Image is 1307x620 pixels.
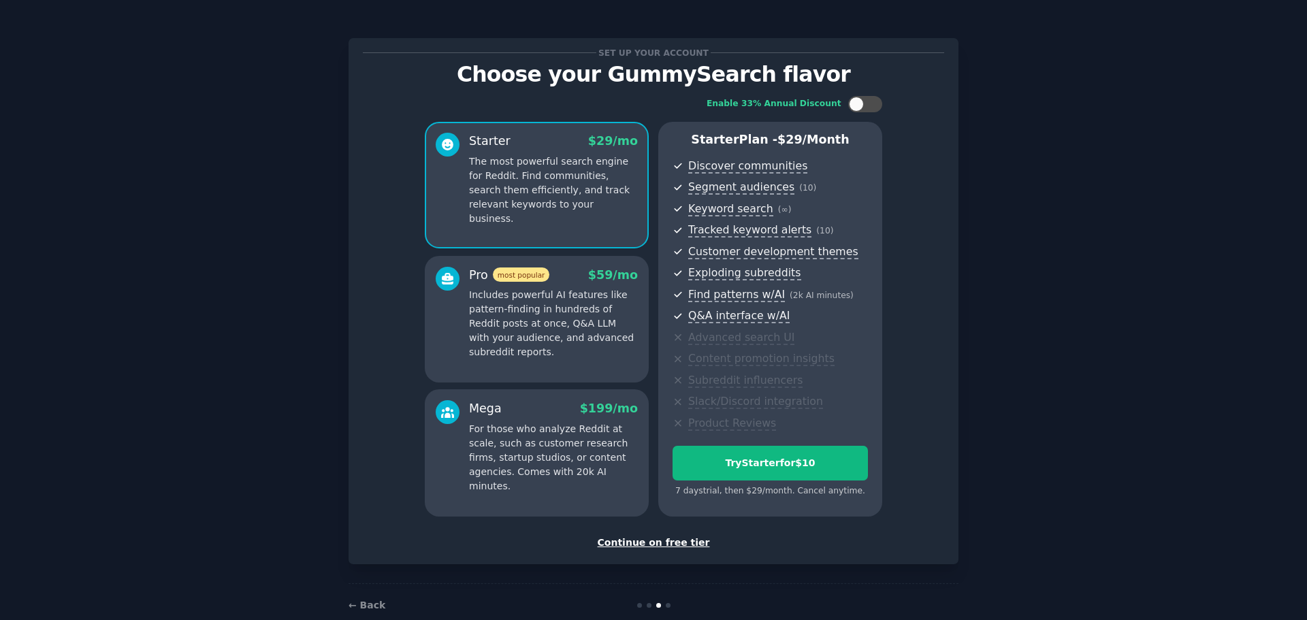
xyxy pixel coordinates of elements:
p: Includes powerful AI features like pattern-finding in hundreds of Reddit posts at once, Q&A LLM w... [469,288,638,359]
div: Pro [469,267,549,284]
div: Starter [469,133,511,150]
span: Discover communities [688,159,807,174]
span: most popular [493,267,550,282]
span: ( 10 ) [816,226,833,235]
p: The most powerful search engine for Reddit. Find communities, search them efficiently, and track ... [469,154,638,226]
span: Customer development themes [688,245,858,259]
div: Mega [469,400,502,417]
span: Q&A interface w/AI [688,309,790,323]
span: Set up your account [596,46,711,60]
button: TryStarterfor$10 [673,446,868,480]
span: Tracked keyword alerts [688,223,811,238]
span: Content promotion insights [688,352,835,366]
p: Choose your GummySearch flavor [363,63,944,86]
span: Advanced search UI [688,331,794,345]
span: $ 29 /mo [588,134,638,148]
span: $ 199 /mo [580,402,638,415]
div: Continue on free tier [363,536,944,550]
span: Exploding subreddits [688,266,801,280]
span: Subreddit influencers [688,374,803,388]
div: 7 days trial, then $ 29 /month . Cancel anytime. [673,485,868,497]
span: Keyword search [688,202,773,216]
div: Enable 33% Annual Discount [707,98,841,110]
span: ( 10 ) [799,183,816,193]
span: $ 59 /mo [588,268,638,282]
span: ( ∞ ) [778,205,792,214]
span: Slack/Discord integration [688,395,823,409]
span: $ 29 /month [777,133,850,146]
span: ( 2k AI minutes ) [790,291,854,300]
span: Segment audiences [688,180,794,195]
p: Starter Plan - [673,131,868,148]
span: Find patterns w/AI [688,288,785,302]
p: For those who analyze Reddit at scale, such as customer research firms, startup studios, or conte... [469,422,638,493]
div: Try Starter for $10 [673,456,867,470]
a: ← Back [349,600,385,610]
span: Product Reviews [688,417,776,431]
